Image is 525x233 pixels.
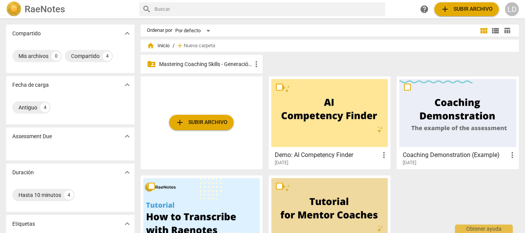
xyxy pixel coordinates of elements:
p: Assessment Due [12,132,52,140]
h3: Demo: AI Competency Finder [275,150,379,160]
button: Subir [434,2,499,16]
span: more_vert [252,59,261,69]
span: / [173,43,174,49]
p: Compartido [12,30,41,38]
input: Buscar [155,3,382,15]
img: Logo [6,2,22,17]
span: expand_more [123,219,132,228]
p: Duración [12,169,34,177]
button: Subir [169,115,234,130]
p: Fecha de carga [12,81,49,89]
button: Mostrar más [121,79,133,91]
h3: Coaching Demonstration (Example) [403,150,507,160]
span: add [176,42,184,50]
span: more_vert [379,150,389,160]
span: home [147,42,155,50]
span: view_list [491,26,500,35]
div: Hasta 10 minutos [18,191,61,199]
button: Mostrar más [121,167,133,178]
div: Ordenar por [147,28,172,33]
div: Antiguo [18,104,37,111]
button: Cuadrícula [478,25,490,36]
span: expand_more [123,29,132,38]
span: expand_more [123,132,132,141]
span: [DATE] [275,160,288,166]
div: 4 [40,103,50,112]
span: search [142,5,151,14]
a: LogoRaeNotes [6,2,133,17]
span: more_vert [508,150,517,160]
button: LD [505,2,519,16]
span: Nueva carpeta [184,43,215,49]
p: Etiquetas [12,220,35,228]
button: Mostrar más [121,131,133,142]
span: [DATE] [403,160,416,166]
div: Obtener ayuda [455,225,513,233]
span: help [420,5,429,14]
div: Por defecto [175,25,213,37]
span: Inicio [147,42,169,50]
button: Mostrar más [121,218,133,230]
div: 4 [64,190,73,200]
a: Coaching Demonstration (Example)[DATE] [399,79,516,166]
button: Tabla [501,25,513,36]
div: Mis archivos [18,52,48,60]
span: expand_more [123,80,132,89]
button: Lista [490,25,501,36]
span: add [440,5,450,14]
div: Compartido [71,52,100,60]
a: Obtener ayuda [417,2,431,16]
h2: RaeNotes [25,4,65,15]
span: Subir archivo [440,5,493,14]
div: 0 [52,51,61,61]
span: Subir archivo [175,118,228,127]
a: Demo: AI Competency Finder[DATE] [271,79,388,166]
span: add [175,118,184,127]
div: 4 [103,51,112,61]
span: folder_shared [147,59,156,69]
span: view_module [479,26,488,35]
p: Mastering Coaching Skills - Generación 31 [159,60,252,68]
span: table_chart [503,27,511,34]
span: expand_more [123,168,132,177]
button: Mostrar más [121,28,133,39]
